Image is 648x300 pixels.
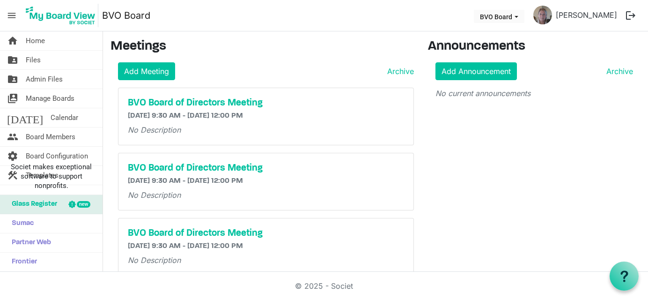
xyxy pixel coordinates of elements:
a: BVO Board of Directors Meeting [128,97,404,109]
span: Home [26,31,45,50]
span: folder_shared [7,70,18,89]
h3: Announcements [428,39,641,55]
span: Partner Web [7,233,51,252]
div: new [77,201,90,208]
span: Admin Files [26,70,63,89]
a: BVO Board [102,6,150,25]
span: Glass Register [7,195,57,214]
h6: [DATE] 9:30 AM - [DATE] 12:00 PM [128,112,404,120]
span: home [7,31,18,50]
span: switch_account [7,89,18,108]
a: [PERSON_NAME] [552,6,621,24]
button: BVO Board dropdownbutton [474,10,524,23]
a: BVO Board of Directors Meeting [128,228,404,239]
span: Societ makes exceptional software to support nonprofits. [4,162,98,190]
span: people [7,127,18,146]
button: logout [621,6,641,25]
span: [DATE] [7,108,43,127]
a: Add Meeting [118,62,175,80]
span: Calendar [51,108,78,127]
a: Add Announcement [435,62,517,80]
a: My Board View Logo [23,4,102,27]
a: © 2025 - Societ [295,281,353,291]
h6: [DATE] 9:30 AM - [DATE] 12:00 PM [128,242,404,251]
span: Board Members [26,127,75,146]
p: No Description [128,189,404,201]
span: Frontier [7,253,37,271]
h6: [DATE] 9:30 AM - [DATE] 12:00 PM [128,177,404,186]
p: No Description [128,124,404,135]
img: My Board View Logo [23,4,98,27]
img: UTfCzewT5rXU4fD18_RCmd8NiOoEVvluYSMOXPyd4SwdCOh8sCAkHe7StodDouQN8cB_eyn1cfkqWhFEANIUxA_thumb.png [533,6,552,24]
a: Archive [603,66,633,77]
h3: Meetings [110,39,414,55]
span: Sumac [7,214,34,233]
span: Files [26,51,41,69]
a: BVO Board of Directors Meeting [128,163,404,174]
span: Manage Boards [26,89,74,108]
span: settings [7,147,18,165]
a: Archive [383,66,414,77]
p: No Description [128,255,404,266]
p: No current announcements [435,88,633,99]
span: folder_shared [7,51,18,69]
span: menu [3,7,21,24]
span: Board Configuration [26,147,88,165]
